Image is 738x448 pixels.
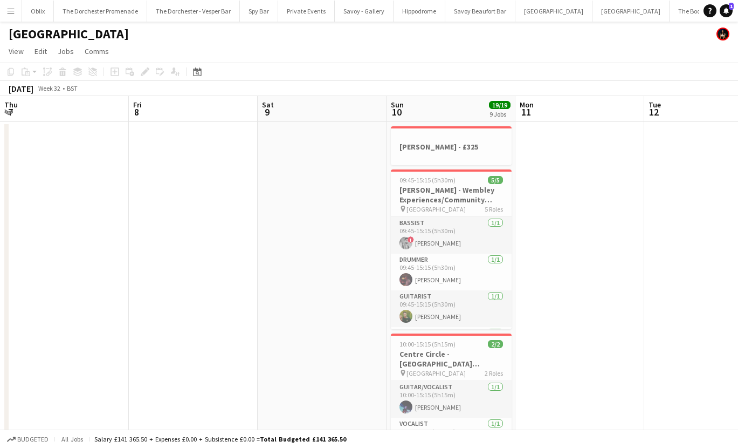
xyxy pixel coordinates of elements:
[22,1,54,22] button: Oblix
[406,205,466,213] span: [GEOGRAPHIC_DATA]
[720,4,733,17] a: 1
[488,340,503,348] span: 2/2
[85,46,109,56] span: Comms
[4,44,28,58] a: View
[260,435,346,443] span: Total Budgeted £141 365.50
[4,100,18,110] span: Thu
[515,1,592,22] button: [GEOGRAPHIC_DATA]
[391,290,512,327] app-card-role: Guitarist1/109:45-15:15 (5h30m)[PERSON_NAME]
[240,1,278,22] button: Spy Bar
[399,176,456,184] span: 09:45-15:15 (5h30m)
[391,100,404,110] span: Sun
[406,369,466,377] span: [GEOGRAPHIC_DATA]
[80,44,113,58] a: Comms
[17,436,49,443] span: Budgeted
[53,44,78,58] a: Jobs
[647,106,661,118] span: 12
[408,236,414,243] span: !
[58,46,74,56] span: Jobs
[30,44,51,58] a: Edit
[67,84,78,92] div: BST
[389,106,404,118] span: 10
[716,28,729,40] app-user-avatar: Helena Debono
[9,46,24,56] span: View
[36,84,63,92] span: Week 32
[391,126,512,165] app-job-card: [PERSON_NAME] - £325
[391,169,512,329] app-job-card: 09:45-15:15 (5h30m)5/5[PERSON_NAME] - Wembley Experiences/Community Shield [GEOGRAPHIC_DATA]5 Rol...
[391,142,512,152] h3: [PERSON_NAME] - £325
[94,435,346,443] div: Salary £141 365.50 + Expenses £0.00 + Subsistence £0.00 =
[399,340,456,348] span: 10:00-15:15 (5h15m)
[729,3,734,10] span: 1
[133,100,142,110] span: Fri
[147,1,240,22] button: The Dorchester - Vesper Bar
[391,327,512,364] app-card-role: Keys1/1
[391,349,512,369] h3: Centre Circle - [GEOGRAPHIC_DATA] Experience/Community Shield
[518,106,534,118] span: 11
[485,369,503,377] span: 2 Roles
[391,185,512,205] h3: [PERSON_NAME] - Wembley Experiences/Community Shield
[35,46,47,56] span: Edit
[394,1,445,22] button: Hippodrome
[335,1,394,22] button: Savoy - Gallery
[260,106,274,118] span: 9
[132,106,142,118] span: 8
[9,26,129,42] h1: [GEOGRAPHIC_DATA]
[391,381,512,418] app-card-role: Guitar/Vocalist1/110:00-15:15 (5h15m)[PERSON_NAME]
[391,217,512,254] app-card-role: Bassist1/109:45-15:15 (5h30m)![PERSON_NAME]
[488,176,503,184] span: 5/5
[54,1,147,22] button: The Dorchester Promenade
[485,205,503,213] span: 5 Roles
[649,100,661,110] span: Tue
[592,1,670,22] button: [GEOGRAPHIC_DATA]
[5,433,50,445] button: Budgeted
[489,101,511,109] span: 19/19
[391,254,512,290] app-card-role: Drummer1/109:45-15:15 (5h30m)[PERSON_NAME]
[9,83,33,94] div: [DATE]
[278,1,335,22] button: Private Events
[445,1,515,22] button: Savoy Beaufort Bar
[520,100,534,110] span: Mon
[59,435,85,443] span: All jobs
[262,100,274,110] span: Sat
[3,106,18,118] span: 7
[489,110,510,118] div: 9 Jobs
